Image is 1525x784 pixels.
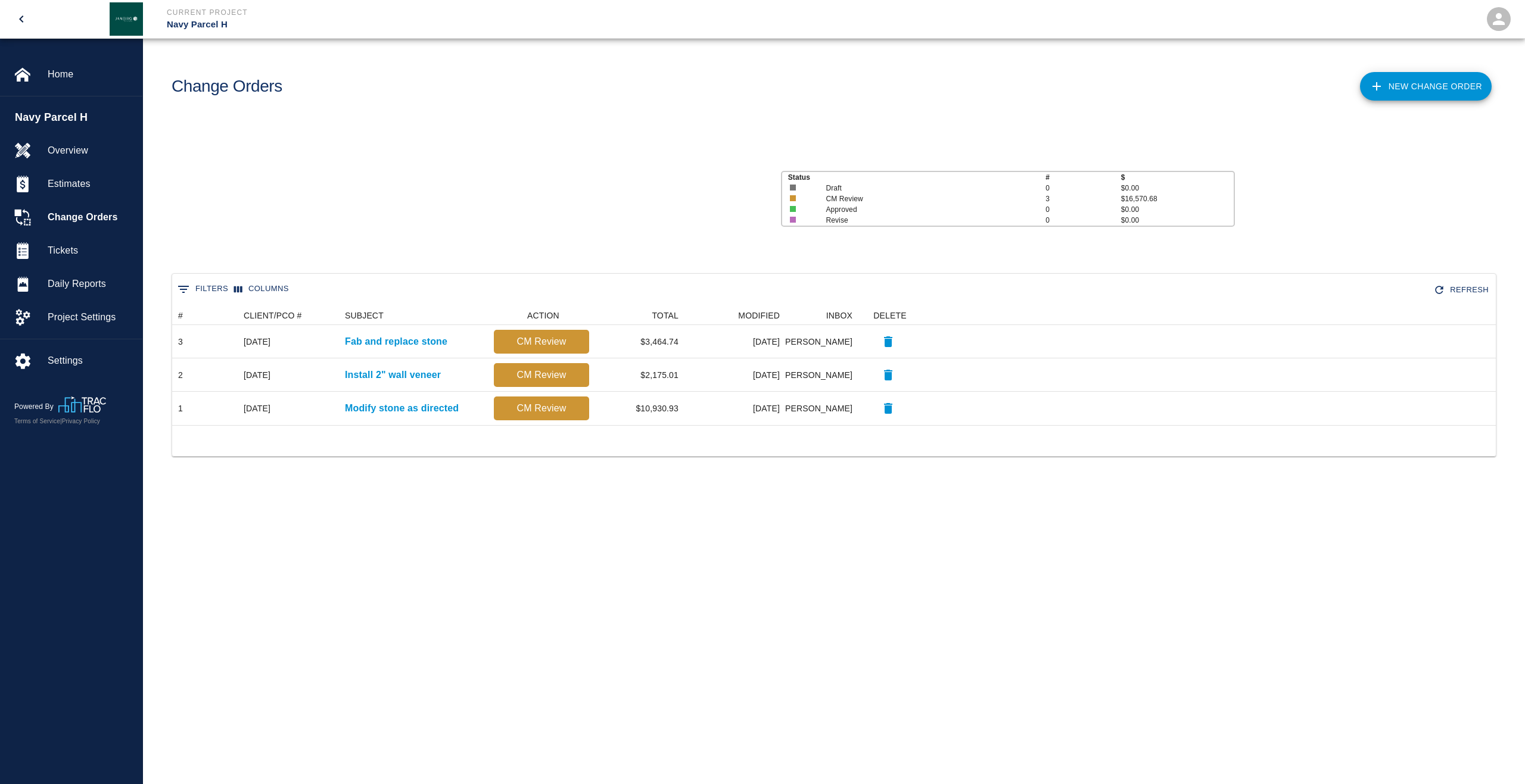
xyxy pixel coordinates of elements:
[527,306,559,325] div: ACTION
[48,277,133,291] span: Daily Reports
[48,210,133,224] span: Change Orders
[7,5,36,33] button: open drawer
[345,306,384,325] div: SUBJECT
[1121,172,1234,183] p: $
[1121,204,1234,215] p: $0.00
[1045,204,1121,215] p: 0
[48,310,133,324] span: Project Settings
[14,401,58,412] p: Powered By
[1431,280,1493,301] button: Refresh
[48,177,133,191] span: Estimates
[172,306,238,325] div: #
[858,306,918,325] div: DELETE
[488,306,595,325] div: ACTION
[652,306,679,325] div: TOTAL
[48,67,133,82] span: Home
[345,368,441,382] a: Install 2" wall veneer
[178,402,183,414] div: 1
[1045,172,1121,183] p: #
[826,204,1023,215] p: Approved
[48,243,133,258] span: Tickets
[873,306,906,325] div: DELETE
[826,306,852,325] div: INBOX
[826,183,1023,193] p: Draft
[244,336,270,348] div: CE 324
[499,401,584,416] p: CM Review
[1431,280,1493,301] div: Refresh the list
[826,193,1023,204] p: CM Review
[1121,193,1234,204] p: $16,570.68
[786,325,858,358] div: [PERSON_NAME]
[499,368,584,382] p: CM Review
[786,358,858,392] div: [PERSON_NAME]
[178,336,183,348] div: 3
[1360,72,1492,101] a: New Change Order
[167,18,827,32] p: Navy Parcel H
[826,215,1023,226] p: Revise
[345,335,447,349] a: Fab and replace stone
[14,418,60,424] a: Terms of Service
[15,110,136,126] span: Navy Parcel H
[684,325,786,358] div: [DATE]
[244,306,302,325] div: CLIENT/PCO #
[238,306,339,325] div: CLIENT/PCO #
[178,306,183,325] div: #
[231,280,292,298] button: Select columns
[684,392,786,425] div: [DATE]
[178,369,183,381] div: 2
[786,392,858,425] div: [PERSON_NAME]
[595,325,684,358] div: $3,464.74
[339,306,488,325] div: SUBJECT
[595,306,684,325] div: TOTAL
[345,401,459,416] a: Modify stone as directed
[786,306,858,325] div: INBOX
[1121,215,1234,226] p: $0.00
[1045,183,1121,193] p: 0
[58,396,106,413] img: TracFlo
[684,306,786,325] div: MODIFIED
[62,418,100,424] a: Privacy Policy
[1045,215,1121,226] p: 0
[167,7,827,18] p: Current Project
[1121,183,1234,193] p: $0.00
[684,358,786,392] div: [DATE]
[60,418,62,424] span: |
[244,402,270,414] div: CE 313
[172,77,282,96] h1: Change Orders
[595,358,684,392] div: $2,175.01
[788,172,1046,183] p: Status
[499,335,584,349] p: CM Review
[48,143,133,158] span: Overview
[738,306,780,325] div: MODIFIED
[595,392,684,425] div: $10,930.93
[48,354,133,368] span: Settings
[1045,193,1121,204] p: 3
[110,2,143,36] img: Janeiro Inc
[244,369,270,381] div: CE 307
[175,280,231,299] button: Show filters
